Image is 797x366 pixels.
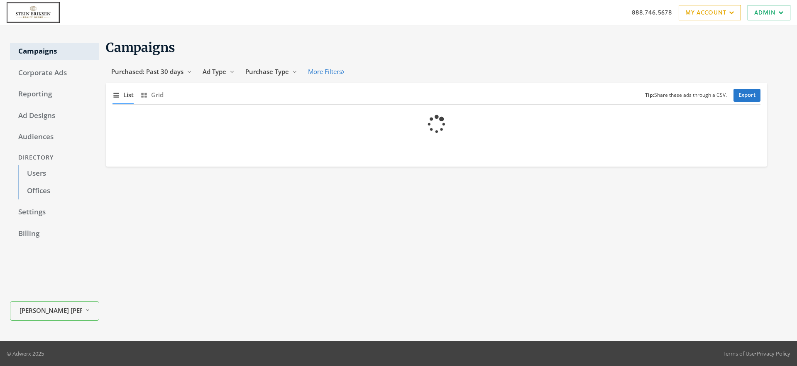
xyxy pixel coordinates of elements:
[757,350,790,357] a: Privacy Policy
[10,43,99,60] a: Campaigns
[303,64,350,79] button: More Filters
[645,91,654,98] b: Tip:
[679,5,741,20] a: My Account
[733,89,760,102] a: Export
[151,90,164,100] span: Grid
[18,165,99,182] a: Users
[10,86,99,103] a: Reporting
[106,39,175,55] span: Campaigns
[10,225,99,243] a: Billing
[123,90,134,100] span: List
[197,64,240,79] button: Ad Type
[645,91,727,99] small: Share these ads through a CSV.
[20,306,82,315] span: [PERSON_NAME] [PERSON_NAME] Realty Group
[7,2,60,23] img: Adwerx
[10,128,99,146] a: Audiences
[203,67,226,76] span: Ad Type
[106,64,197,79] button: Purchased: Past 30 days
[10,204,99,221] a: Settings
[632,8,672,17] a: 888.746.5678
[10,150,99,165] div: Directory
[723,349,790,358] div: •
[10,64,99,82] a: Corporate Ads
[140,86,164,104] button: Grid
[7,349,44,358] p: © Adwerx 2025
[112,86,134,104] button: List
[10,107,99,125] a: Ad Designs
[748,5,790,20] a: Admin
[723,350,755,357] a: Terms of Use
[111,67,183,76] span: Purchased: Past 30 days
[10,302,99,321] button: [PERSON_NAME] [PERSON_NAME] Realty Group
[240,64,303,79] button: Purchase Type
[245,67,289,76] span: Purchase Type
[18,182,99,200] a: Offices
